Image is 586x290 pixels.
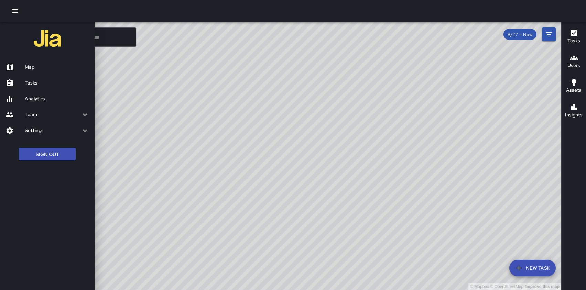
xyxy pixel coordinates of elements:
[25,111,81,119] h6: Team
[19,148,76,161] button: Sign Out
[567,62,580,69] h6: Users
[565,111,583,119] h6: Insights
[509,260,556,276] button: New Task
[34,25,61,52] img: jia-logo
[25,64,89,71] h6: Map
[25,95,89,103] h6: Analytics
[566,87,582,94] h6: Assets
[567,37,580,45] h6: Tasks
[25,127,81,134] h6: Settings
[25,79,89,87] h6: Tasks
